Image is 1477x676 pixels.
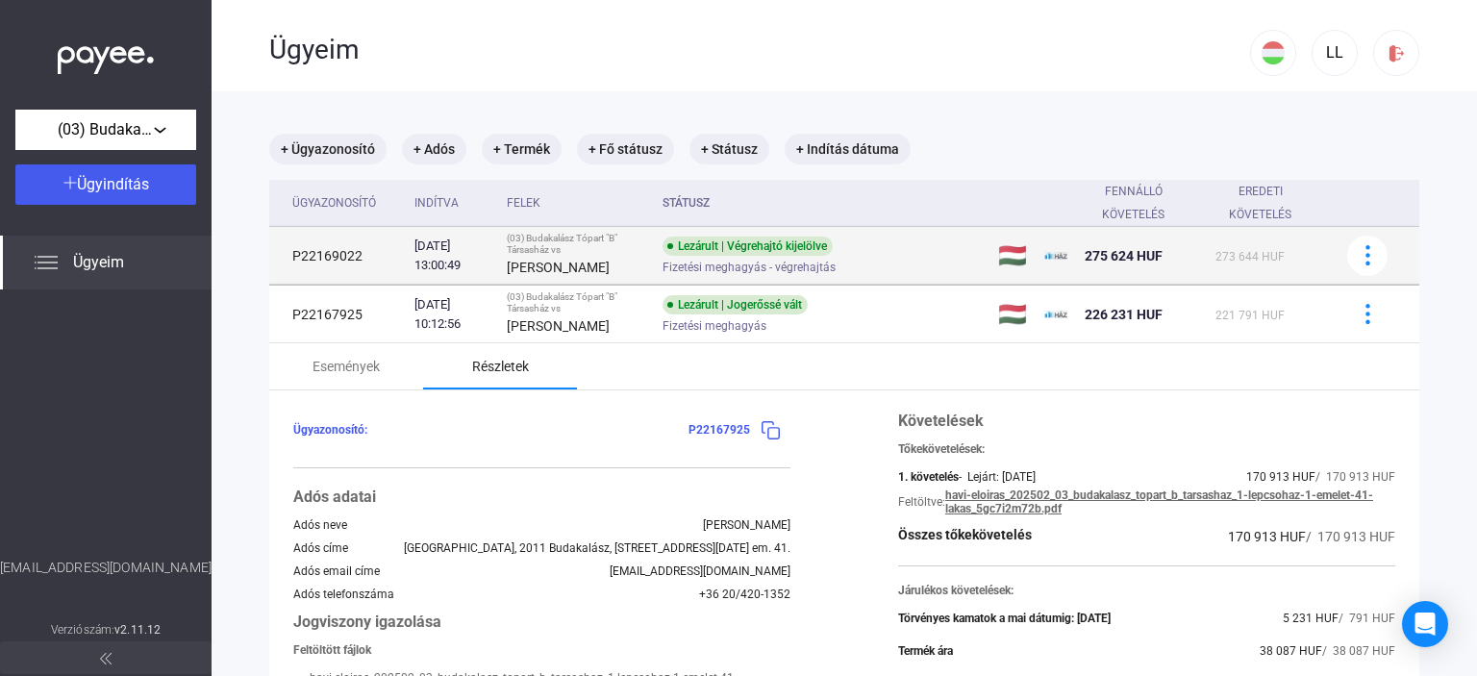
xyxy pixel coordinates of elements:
span: 275 624 HUF [1085,248,1163,263]
div: Adós neve [293,518,347,532]
div: Ügyeim [269,34,1250,66]
div: Felek [507,191,540,214]
div: [DATE] 13:00:49 [414,237,491,275]
div: [GEOGRAPHIC_DATA], 2011 Budakalász, [STREET_ADDRESS][DATE] em. 41. [404,541,790,555]
div: Adós címe [293,541,348,555]
span: Ügyazonosító: [293,423,367,437]
button: logout-red [1373,30,1419,76]
span: 38 087 HUF [1260,644,1322,658]
img: white-payee-white-dot.svg [58,36,154,75]
div: Indítva [414,191,491,214]
img: more-blue [1358,245,1378,265]
div: Fennálló követelés [1085,180,1182,226]
span: 170 913 HUF [1228,529,1306,544]
span: 170 913 HUF [1246,470,1315,484]
mat-chip: + Ügyazonosító [269,134,387,164]
button: Ügyindítás [15,164,196,205]
div: Adós email címe [293,564,380,578]
div: Részletek [472,355,529,378]
div: Indítva [414,191,459,214]
span: / 170 913 HUF [1306,529,1395,544]
img: ehaz-mini [1044,244,1067,267]
img: more-blue [1358,304,1378,324]
div: Követelések [898,410,1395,433]
img: arrow-double-left-grey.svg [100,653,112,664]
div: Járulékos követelések: [898,584,1395,597]
span: 226 231 HUF [1085,307,1163,322]
mat-chip: + Adós [402,134,466,164]
div: Termék ára [898,644,953,658]
div: Lezárult | Végrehajtó kijelölve [663,237,833,256]
img: logout-red [1387,43,1407,63]
div: LL [1318,41,1351,64]
button: more-blue [1347,294,1388,335]
button: copy-blue [750,410,790,450]
div: Adós telefonszáma [293,588,394,601]
div: (03) Budakalász Tópart "B" Társasház vs [507,291,647,314]
div: +36 20/420-1352 [699,588,790,601]
div: Open Intercom Messenger [1402,601,1448,647]
span: 221 791 HUF [1215,309,1285,322]
img: copy-blue [761,420,781,440]
div: Ügyazonosító [292,191,399,214]
span: Fizetési meghagyás [663,314,766,338]
mat-chip: + Fő státusz [577,134,674,164]
a: havi-eloiras_202502_03_budakalasz_topart_b_tarsashaz_1-lepcsohaz-1-emelet-41-lakas_5gc7i2m72b.pdf [945,488,1395,515]
div: Felek [507,191,647,214]
span: 273 644 HUF [1215,250,1285,263]
div: 1. követelés [898,470,959,484]
img: plus-white.svg [63,176,77,189]
div: Feltöltve: [898,495,945,509]
img: HU [1262,41,1285,64]
span: / 170 913 HUF [1315,470,1395,484]
td: P22167925 [269,286,407,343]
img: ehaz-mini [1044,303,1067,326]
td: 🇭🇺 [990,227,1037,285]
span: (03) Budakalász Tópart "B" Társasház [58,118,154,141]
span: Ügyeim [73,251,124,274]
div: (03) Budakalász Tópart "B" Társasház vs [507,233,647,256]
div: Eredeti követelés [1215,180,1323,226]
div: [EMAIL_ADDRESS][DOMAIN_NAME] [610,564,790,578]
div: Ügyazonosító [292,191,376,214]
span: / 38 087 HUF [1322,644,1395,658]
span: / 791 HUF [1339,612,1395,625]
div: Összes tőkekövetelés [898,525,1032,548]
button: more-blue [1347,236,1388,276]
div: [PERSON_NAME] [703,518,790,532]
span: Fizetési meghagyás - végrehajtás [663,256,836,279]
div: [DATE] 10:12:56 [414,295,491,334]
div: Események [313,355,380,378]
strong: v2.11.12 [114,623,161,637]
td: 🇭🇺 [990,286,1037,343]
button: HU [1250,30,1296,76]
div: Feltöltött fájlok [293,643,790,657]
img: list.svg [35,251,58,274]
div: Jogviszony igazolása [293,611,790,634]
mat-chip: + Termék [482,134,562,164]
strong: [PERSON_NAME] [507,318,610,334]
span: P22167925 [688,423,750,437]
div: - Lejárt: [DATE] [959,470,1036,484]
mat-chip: + Státusz [689,134,769,164]
mat-chip: + Indítás dátuma [785,134,911,164]
button: LL [1312,30,1358,76]
div: Fennálló követelés [1085,180,1199,226]
div: Eredeti követelés [1215,180,1306,226]
button: (03) Budakalász Tópart "B" Társasház [15,110,196,150]
div: Adós adatai [293,486,790,509]
div: Tőkekövetelések: [898,442,1395,456]
td: P22169022 [269,227,407,285]
span: Ügyindítás [77,175,149,193]
strong: [PERSON_NAME] [507,260,610,275]
div: Törvényes kamatok a mai dátumig: [DATE] [898,612,1111,625]
div: Lezárult | Jogerőssé vált [663,295,808,314]
th: Státusz [655,180,991,227]
span: 5 231 HUF [1283,612,1339,625]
